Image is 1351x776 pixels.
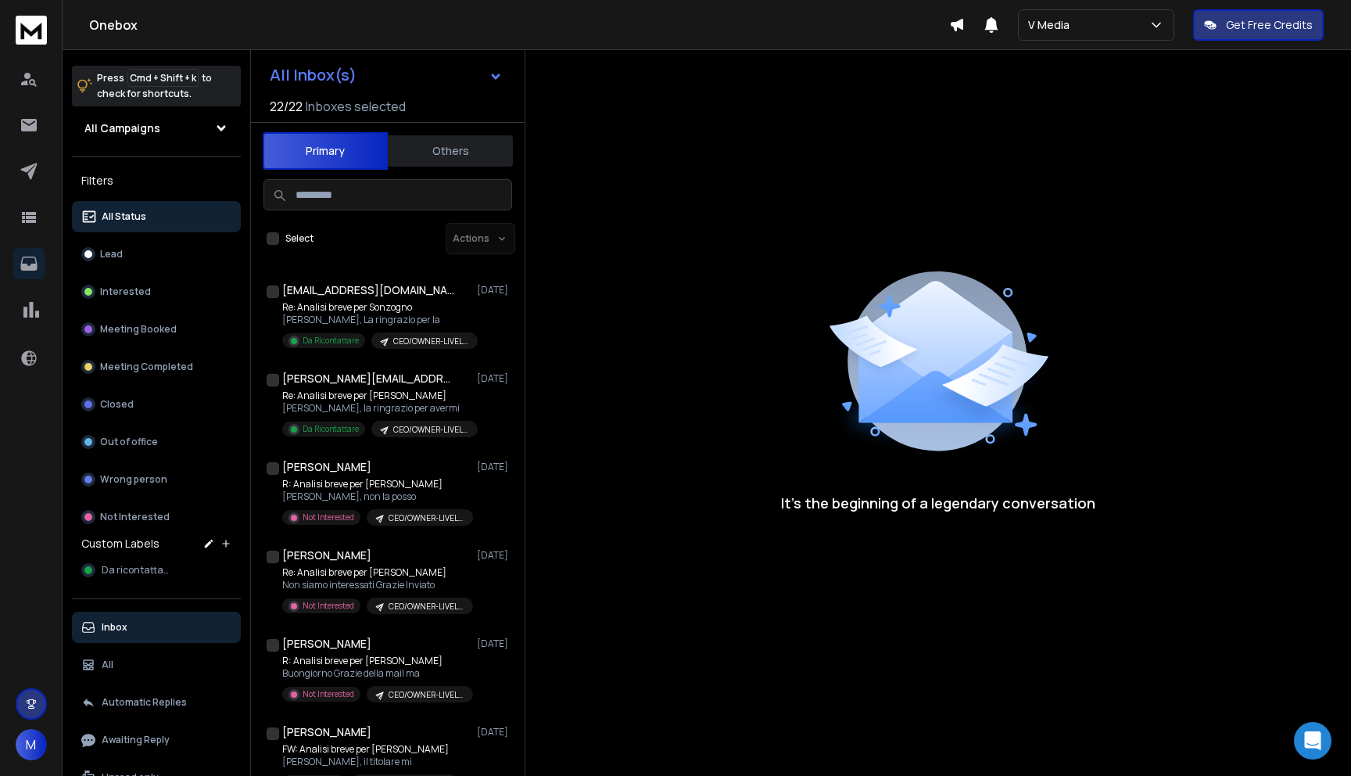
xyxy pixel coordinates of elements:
[282,655,470,667] p: R: Analisi breve per [PERSON_NAME]
[282,371,454,386] h1: [PERSON_NAME][EMAIL_ADDRESS][DOMAIN_NAME]
[477,461,512,473] p: [DATE]
[477,284,512,296] p: [DATE]
[72,314,241,345] button: Meeting Booked
[100,473,167,486] p: Wrong person
[477,726,512,738] p: [DATE]
[102,734,170,746] p: Awaiting Reply
[282,459,371,475] h1: [PERSON_NAME]
[306,97,406,116] h3: Inboxes selected
[303,512,354,523] p: Not Interested
[282,314,470,326] p: [PERSON_NAME], La ringrazio per la
[89,16,949,34] h1: Onebox
[393,424,468,436] p: CEO/OWNER-LIVELLO 3 - CONSAPEVOLE DEL PROBLEMA-PERSONALIZZAZIONI TARGET A-TEST 1
[477,372,512,385] p: [DATE]
[389,512,464,524] p: CEO/OWNER-LIVELLO 3 - CONSAPEVOLE DEL PROBLEMA-PERSONALIZZAZIONI TARGET A-TEST 1
[282,490,470,503] p: [PERSON_NAME], non la posso
[257,59,515,91] button: All Inbox(s)
[100,286,151,298] p: Interested
[1028,17,1076,33] p: V Media
[100,436,158,448] p: Out of office
[389,601,464,613] p: CEO/OWNER-LIVELLO 3 - CONSAPEVOLE DEL PROBLEMA-PERSONALIZZAZIONI TARGET A-TEST 1
[303,423,359,435] p: Da Ricontattare
[100,323,177,336] p: Meeting Booked
[72,687,241,718] button: Automatic Replies
[282,282,454,298] h1: [EMAIL_ADDRESS][DOMAIN_NAME]
[270,97,303,116] span: 22 / 22
[477,549,512,562] p: [DATE]
[72,239,241,270] button: Lead
[16,729,47,760] button: M
[84,120,160,136] h1: All Campaigns
[1193,9,1324,41] button: Get Free Credits
[393,336,468,347] p: CEO/OWNER-LIVELLO 3 - CONSAPEVOLE DEL PROBLEMA-PERSONALIZZAZIONI TARGET A-TEST 1
[282,667,470,680] p: Buongiorno Grazie della mail ma
[270,67,357,83] h1: All Inbox(s)
[72,276,241,307] button: Interested
[781,492,1095,514] p: It’s the beginning of a legendary conversation
[282,548,371,563] h1: [PERSON_NAME]
[72,426,241,458] button: Out of office
[282,724,371,740] h1: [PERSON_NAME]
[102,696,187,709] p: Automatic Replies
[477,638,512,650] p: [DATE]
[303,600,354,612] p: Not Interested
[72,649,241,681] button: All
[282,743,458,756] p: FW: Analisi breve per [PERSON_NAME]
[102,659,113,671] p: All
[72,612,241,643] button: Inbox
[72,201,241,232] button: All Status
[263,132,388,170] button: Primary
[72,351,241,383] button: Meeting Completed
[127,69,199,87] span: Cmd + Shift + k
[282,756,458,768] p: [PERSON_NAME], il titolare mi
[282,579,470,591] p: Non siamo interessati Grazie Inviato
[72,113,241,144] button: All Campaigns
[282,301,470,314] p: Re: Analisi breve per Sonzogno
[72,464,241,495] button: Wrong person
[282,390,470,402] p: Re: Analisi breve per [PERSON_NAME]
[389,689,464,701] p: CEO/OWNER-LIVELLO 3 - CONSAPEVOLE DEL PROBLEMA-PERSONALIZZAZIONI TARGET A-TEST 1
[282,478,470,490] p: R: Analisi breve per [PERSON_NAME]
[100,398,134,411] p: Closed
[282,566,470,579] p: Re: Analisi breve per [PERSON_NAME]
[100,361,193,373] p: Meeting Completed
[72,170,241,192] h3: Filters
[81,536,159,551] h3: Custom Labels
[97,70,212,102] p: Press to check for shortcuts.
[282,636,371,652] h1: [PERSON_NAME]
[72,555,241,586] button: Da ricontattare
[102,564,172,577] span: Da ricontattare
[1294,722,1331,760] div: Open Intercom Messenger
[303,335,359,347] p: Da Ricontattare
[100,511,170,523] p: Not Interested
[72,389,241,420] button: Closed
[16,16,47,45] img: logo
[72,724,241,756] button: Awaiting Reply
[303,688,354,700] p: Not Interested
[102,210,146,223] p: All Status
[388,134,513,168] button: Others
[282,402,470,415] p: [PERSON_NAME], la ringrazio per avermi
[72,501,241,533] button: Not Interested
[1226,17,1313,33] p: Get Free Credits
[102,621,127,634] p: Inbox
[285,232,314,245] label: Select
[100,248,123,260] p: Lead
